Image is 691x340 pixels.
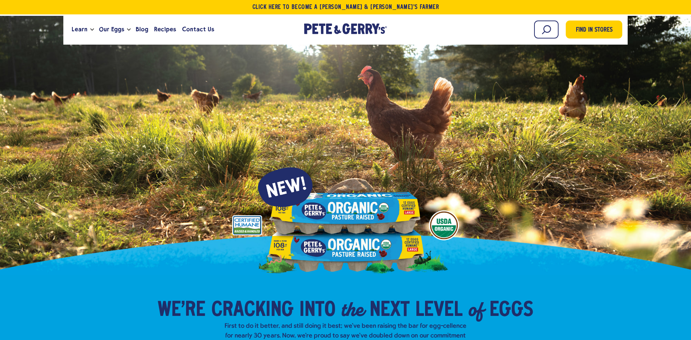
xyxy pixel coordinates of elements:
em: of [468,296,484,322]
a: Find in Stores [566,21,622,38]
span: Our Eggs [99,25,124,34]
span: Recipes [154,25,176,34]
span: We’re [158,300,206,321]
button: Open the dropdown menu for Learn [90,28,94,31]
em: the [341,296,364,322]
span: Level [415,300,462,321]
span: into [299,300,335,321]
button: Open the dropdown menu for Our Eggs [127,28,131,31]
span: Find in Stores [576,26,613,35]
a: Blog [133,20,151,39]
a: Recipes [151,20,179,39]
span: Blog [136,25,148,34]
input: Search [534,21,559,38]
span: Learn [72,25,87,34]
span: Cracking [211,300,294,321]
span: Eggs​ [489,300,533,321]
a: Contact Us [179,20,217,39]
span: Contact Us [182,25,214,34]
a: Learn [69,20,90,39]
span: Next [370,300,410,321]
a: Our Eggs [96,20,127,39]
